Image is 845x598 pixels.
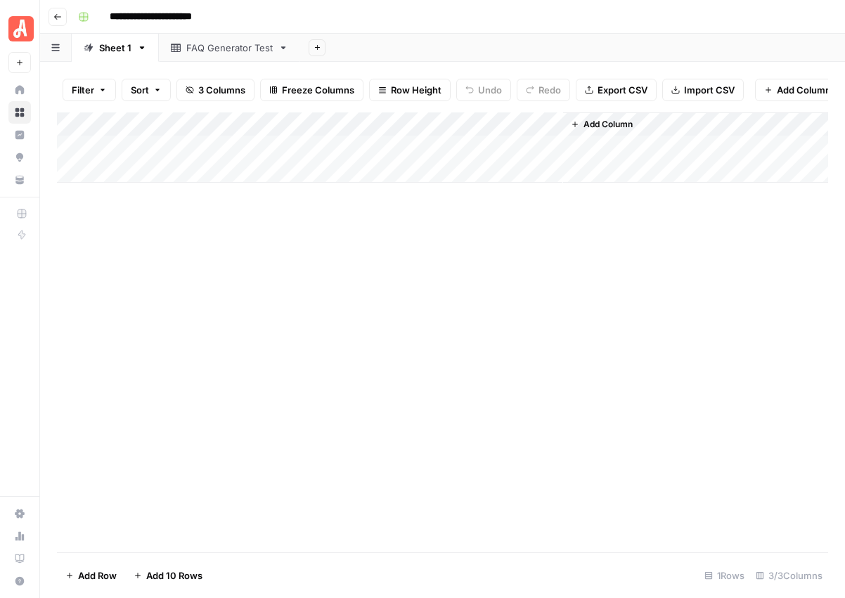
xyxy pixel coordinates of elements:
span: Import CSV [684,83,735,97]
div: FAQ Generator Test [186,41,273,55]
a: Sheet 1 [72,34,159,62]
button: Undo [456,79,511,101]
span: 3 Columns [198,83,245,97]
span: Filter [72,83,94,97]
span: Add Row [78,568,117,583]
div: 1 Rows [699,564,750,587]
button: Filter [63,79,116,101]
button: Add Column [565,115,638,134]
button: Row Height [369,79,451,101]
span: Freeze Columns [282,83,354,97]
span: Add Column [583,118,633,131]
a: Insights [8,124,31,146]
span: Undo [478,83,502,97]
span: Export CSV [598,83,647,97]
div: Sheet 1 [99,41,131,55]
span: Row Height [391,83,441,97]
a: Opportunities [8,146,31,169]
a: Home [8,79,31,101]
button: Add Column [755,79,840,101]
span: Sort [131,83,149,97]
a: Browse [8,101,31,124]
a: FAQ Generator Test [159,34,300,62]
span: Add 10 Rows [146,568,202,583]
a: Learning Hub [8,547,31,570]
button: Workspace: Angi [8,11,31,46]
button: Help + Support [8,570,31,592]
button: Sort [122,79,171,101]
button: 3 Columns [176,79,254,101]
button: Import CSV [662,79,744,101]
span: Redo [538,83,561,97]
a: Settings [8,502,31,525]
a: Usage [8,525,31,547]
button: Redo [517,79,570,101]
button: Add Row [57,564,125,587]
button: Freeze Columns [260,79,363,101]
span: Add Column [777,83,831,97]
button: Export CSV [576,79,657,101]
a: Your Data [8,169,31,191]
img: Angi Logo [8,16,34,41]
button: Add 10 Rows [125,564,211,587]
div: 3/3 Columns [750,564,828,587]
